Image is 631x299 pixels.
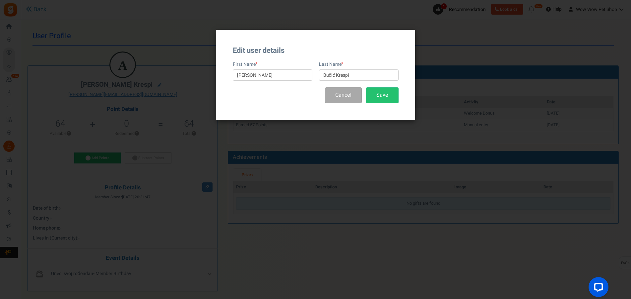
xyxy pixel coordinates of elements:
button: Cancel [325,87,362,103]
label: First Name [233,61,256,68]
label: Last Name [319,61,342,68]
button: Save [366,87,399,103]
h3: Edit user details [233,47,399,54]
